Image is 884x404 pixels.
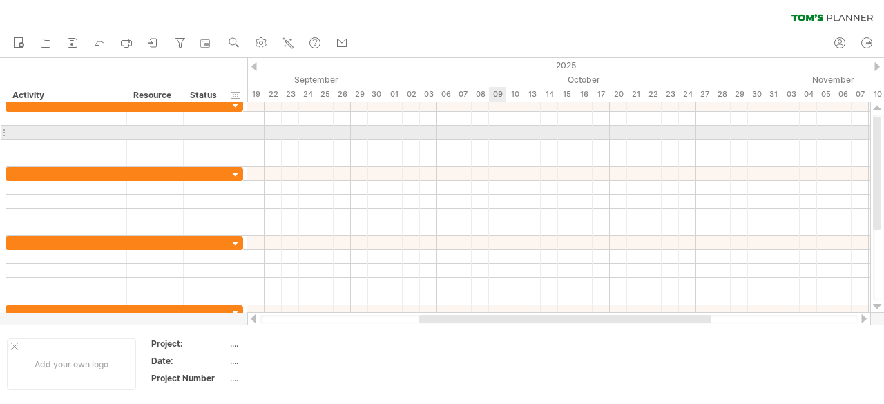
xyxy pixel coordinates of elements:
[852,87,869,102] div: Friday, 7 November 2025
[12,88,119,102] div: Activity
[265,87,282,102] div: Monday, 22 September 2025
[696,87,713,102] div: Monday, 27 October 2025
[133,88,175,102] div: Resource
[644,87,662,102] div: Wednesday, 22 October 2025
[282,87,299,102] div: Tuesday, 23 September 2025
[593,87,610,102] div: Friday, 17 October 2025
[454,87,472,102] div: Tuesday, 7 October 2025
[472,87,489,102] div: Wednesday, 8 October 2025
[403,87,420,102] div: Thursday, 2 October 2025
[151,338,227,349] div: Project:
[782,87,800,102] div: Monday, 3 November 2025
[558,87,575,102] div: Wednesday, 15 October 2025
[506,87,523,102] div: Friday, 10 October 2025
[800,87,817,102] div: Tuesday, 4 November 2025
[385,87,403,102] div: Wednesday, 1 October 2025
[834,87,852,102] div: Thursday, 6 November 2025
[575,87,593,102] div: Thursday, 16 October 2025
[351,87,368,102] div: Monday, 29 September 2025
[420,87,437,102] div: Friday, 3 October 2025
[316,87,334,102] div: Thursday, 25 September 2025
[627,87,644,102] div: Tuesday, 21 October 2025
[748,87,765,102] div: Thursday, 30 October 2025
[368,87,385,102] div: Tuesday, 30 September 2025
[385,73,782,87] div: October 2025
[151,372,227,384] div: Project Number
[437,87,454,102] div: Monday, 6 October 2025
[817,87,834,102] div: Wednesday, 5 November 2025
[230,372,346,384] div: ....
[731,87,748,102] div: Wednesday, 29 October 2025
[662,87,679,102] div: Thursday, 23 October 2025
[713,87,731,102] div: Tuesday, 28 October 2025
[765,87,782,102] div: Friday, 31 October 2025
[7,338,136,390] div: Add your own logo
[230,338,346,349] div: ....
[523,87,541,102] div: Monday, 13 October 2025
[541,87,558,102] div: Tuesday, 14 October 2025
[247,87,265,102] div: Friday, 19 September 2025
[190,88,220,102] div: Status
[151,355,227,367] div: Date:
[334,87,351,102] div: Friday, 26 September 2025
[230,355,346,367] div: ....
[679,87,696,102] div: Friday, 24 October 2025
[610,87,627,102] div: Monday, 20 October 2025
[489,87,506,102] div: Thursday, 9 October 2025
[299,87,316,102] div: Wednesday, 24 September 2025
